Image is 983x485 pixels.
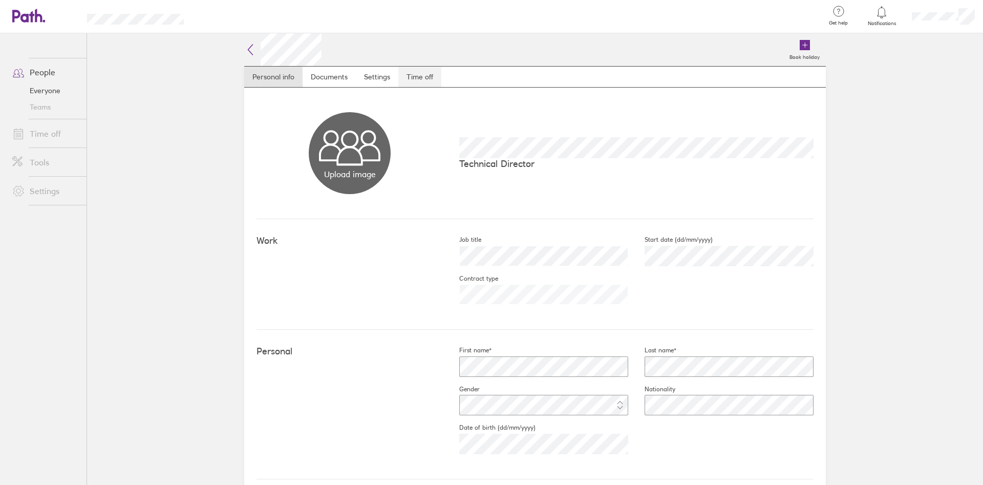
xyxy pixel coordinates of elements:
h4: Work [257,236,443,246]
span: Notifications [865,20,899,27]
span: Get help [822,20,855,26]
label: Last name* [628,346,676,354]
a: Time off [4,123,87,144]
a: Settings [356,67,398,87]
label: Contract type [443,275,498,283]
a: People [4,62,87,82]
p: Technical Director [459,158,814,169]
a: Settings [4,181,87,201]
a: Teams [4,99,87,115]
label: Gender [443,385,480,393]
a: Everyone [4,82,87,99]
a: Documents [303,67,356,87]
a: Book holiday [783,33,826,66]
label: Job title [443,236,481,244]
label: Start date (dd/mm/yyyy) [628,236,713,244]
a: Tools [4,152,87,173]
label: Date of birth (dd/mm/yyyy) [443,424,536,432]
label: Nationality [628,385,675,393]
a: Notifications [865,5,899,27]
label: Book holiday [783,51,826,60]
a: Personal info [244,67,303,87]
h4: Personal [257,346,443,357]
label: First name* [443,346,491,354]
a: Time off [398,67,441,87]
